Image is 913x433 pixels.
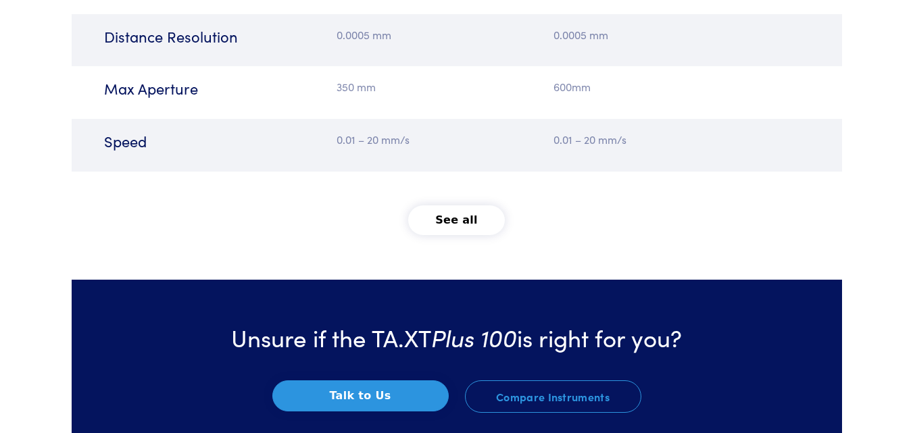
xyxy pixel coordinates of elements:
p: 600mm [553,78,770,96]
p: 0.01 – 20 mm/s [337,131,449,149]
a: Compare Instruments [465,380,641,413]
button: See all [408,205,505,235]
button: Talk to Us [272,380,449,411]
p: 350 mm [337,78,449,96]
h6: Speed [104,131,320,152]
h3: Unsure if the TA.XT is right for you? [80,320,834,353]
p: 0.0005 mm [553,26,770,44]
p: 0.0005 mm [337,26,449,44]
h6: Distance Resolution [104,26,320,47]
p: 0.01 – 20 mm/s [553,131,770,149]
h6: Max Aperture [104,78,320,99]
span: Plus 100 [431,320,517,353]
